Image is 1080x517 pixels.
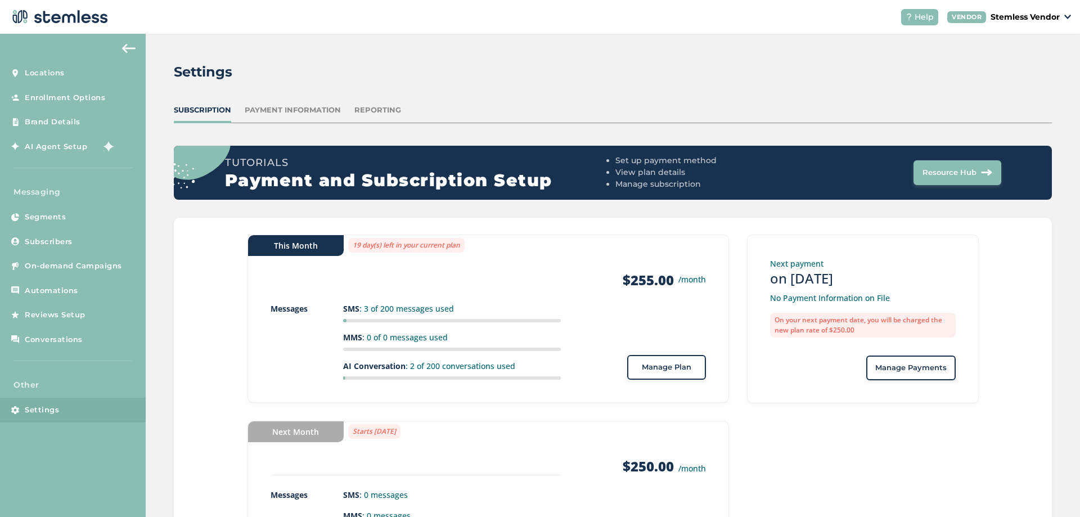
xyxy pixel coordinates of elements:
[25,92,105,104] span: Enrollment Options
[343,489,561,501] p: : 0 messages
[25,236,73,248] span: Subscribers
[343,303,359,314] strong: SMS
[615,178,806,190] li: Manage subscription
[947,11,986,23] div: VENDOR
[25,116,80,128] span: Brand Details
[915,11,934,23] span: Help
[96,135,118,158] img: glitter-stars-b7820f95.gif
[678,463,706,474] small: /month
[25,285,78,296] span: Automations
[770,269,956,287] h3: on [DATE]
[991,11,1060,23] p: Stemless Vendor
[1024,463,1080,517] iframe: Chat Widget
[248,235,344,256] div: This Month
[1064,15,1071,19] img: icon_down-arrow-small-66adaf34.svg
[157,107,231,188] img: circle_dots-9438f9e3.svg
[271,489,343,501] p: Messages
[271,303,343,314] p: Messages
[343,360,561,372] p: : 2 of 200 conversations used
[25,141,87,152] span: AI Agent Setup
[922,167,976,178] span: Resource Hub
[642,362,691,373] span: Manage Plan
[343,332,362,343] strong: MMS
[174,62,232,82] h2: Settings
[615,167,806,178] li: View plan details
[348,238,465,253] label: 19 day(s) left in your current plan
[866,356,956,380] button: Manage Payments
[343,489,359,500] strong: SMS
[225,155,611,170] h3: Tutorials
[615,155,806,167] li: Set up payment method
[906,14,912,20] img: icon-help-white-03924b79.svg
[245,105,341,116] div: Payment Information
[678,273,706,285] small: /month
[913,160,1001,185] button: Resource Hub
[348,424,400,439] label: Starts [DATE]
[343,331,561,343] p: : 0 of 0 messages used
[25,68,65,79] span: Locations
[343,361,406,371] strong: AI Conversation
[354,105,401,116] div: Reporting
[623,457,674,475] strong: $250.00
[174,105,231,116] div: Subscription
[770,292,956,304] p: No Payment Information on File
[25,404,59,416] span: Settings
[25,260,122,272] span: On-demand Campaigns
[623,271,674,289] strong: $255.00
[770,258,956,269] p: Next payment
[875,362,947,374] span: Manage Payments
[25,212,66,223] span: Segments
[627,355,706,380] button: Manage Plan
[9,6,108,28] img: logo-dark-0685b13c.svg
[225,170,611,191] h2: Payment and Subscription Setup
[25,334,83,345] span: Conversations
[25,309,85,321] span: Reviews Setup
[122,44,136,53] img: icon-arrow-back-accent-c549486e.svg
[770,313,956,338] label: On your next payment date, you will be charged the new plan rate of $250.00
[343,303,561,314] p: : 3 of 200 messages used
[248,421,344,442] div: Next Month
